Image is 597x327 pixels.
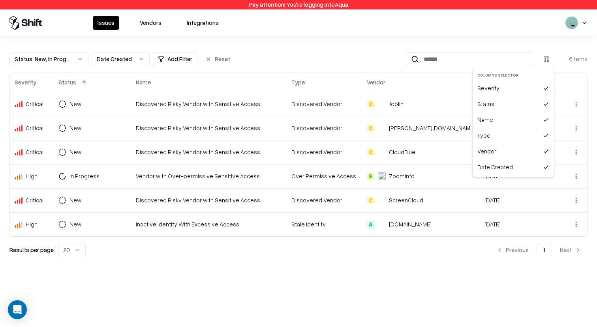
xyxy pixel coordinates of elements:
[474,70,552,80] div: Columns selector
[474,159,552,175] div: Date Created
[474,144,552,159] div: Vendor
[474,96,552,112] div: Status
[474,80,552,96] div: Severity
[474,128,552,144] div: Type
[474,112,552,128] div: Name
